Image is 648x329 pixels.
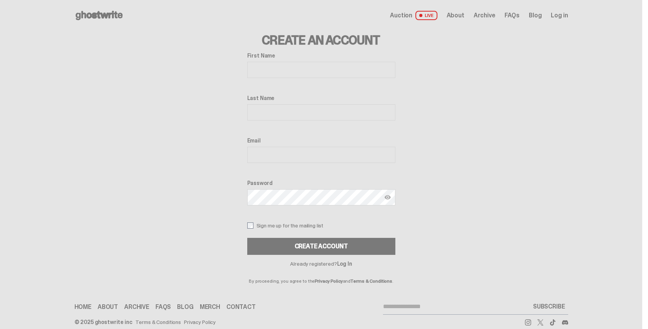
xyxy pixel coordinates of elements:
[184,319,216,325] a: Privacy Policy
[135,319,181,325] a: Terms & Conditions
[551,12,568,19] a: Log in
[247,53,395,59] label: First Name
[530,299,568,314] button: SUBSCRIBE
[447,12,464,19] a: About
[415,11,437,20] span: LIVE
[226,304,256,310] a: Contact
[315,278,343,284] a: Privacy Policy
[505,12,520,19] a: FAQs
[390,12,412,19] span: Auction
[74,319,132,325] div: © 2025 ghostwrite inc
[390,11,437,20] a: Auction LIVE
[337,260,352,267] a: Log In
[247,261,395,266] p: Already registered?
[247,222,253,229] input: Sign me up for the mailing list
[124,304,149,310] a: Archive
[247,266,395,283] p: By proceeding, you agree to the and .
[74,304,91,310] a: Home
[247,137,395,144] label: Email
[155,304,171,310] a: FAQs
[98,304,118,310] a: About
[474,12,495,19] a: Archive
[351,278,392,284] a: Terms & Conditions
[200,304,220,310] a: Merch
[247,238,395,255] button: Create Account
[177,304,193,310] a: Blog
[295,243,348,249] div: Create Account
[247,34,395,46] h3: Create an Account
[529,12,542,19] a: Blog
[385,194,391,200] img: Show password
[247,222,395,229] label: Sign me up for the mailing list
[247,180,395,186] label: Password
[247,95,395,101] label: Last Name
